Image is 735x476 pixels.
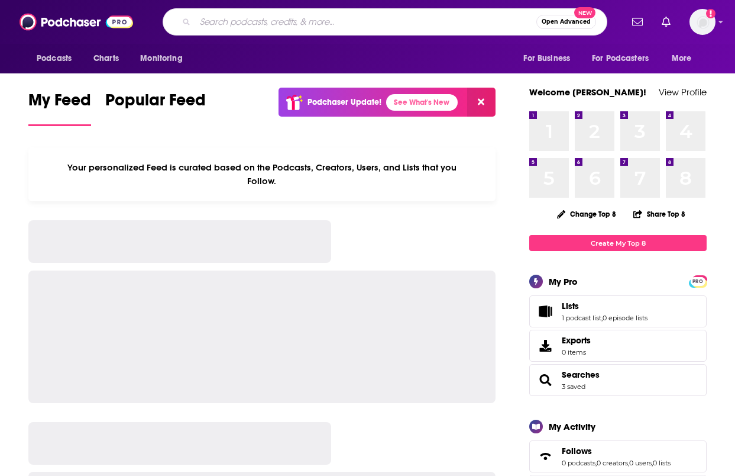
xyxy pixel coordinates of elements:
[627,12,647,32] a: Show notifications dropdown
[515,47,585,70] button: open menu
[659,86,707,98] a: View Profile
[691,277,705,286] span: PRO
[550,207,623,221] button: Change Top 8
[163,8,607,36] div: Search podcasts, credits, & more...
[132,47,197,70] button: open menu
[562,314,601,322] a: 1 podcast list
[689,9,715,35] img: User Profile
[584,47,666,70] button: open menu
[28,90,91,117] span: My Feed
[652,459,653,467] span: ,
[562,301,647,311] a: Lists
[628,459,629,467] span: ,
[386,94,458,111] a: See What's New
[592,50,649,67] span: For Podcasters
[529,86,646,98] a: Welcome [PERSON_NAME]!
[28,47,87,70] button: open menu
[549,421,595,432] div: My Activity
[562,446,671,456] a: Follows
[663,47,707,70] button: open menu
[307,97,381,107] p: Podchaser Update!
[595,459,597,467] span: ,
[689,9,715,35] span: Logged in as JohnJMudgett
[86,47,126,70] a: Charts
[691,276,705,285] a: PRO
[37,50,72,67] span: Podcasts
[562,382,585,391] a: 3 saved
[601,314,603,322] span: ,
[93,50,119,67] span: Charts
[603,314,647,322] a: 0 episode lists
[542,19,591,25] span: Open Advanced
[28,90,91,126] a: My Feed
[562,348,591,356] span: 0 items
[195,12,536,31] input: Search podcasts, credits, & more...
[523,50,570,67] span: For Business
[533,303,557,320] a: Lists
[529,364,707,396] span: Searches
[529,235,707,251] a: Create My Top 8
[562,335,591,346] span: Exports
[562,459,595,467] a: 0 podcasts
[105,90,206,126] a: Popular Feed
[529,440,707,472] span: Follows
[529,295,707,327] span: Lists
[672,50,692,67] span: More
[549,276,578,287] div: My Pro
[140,50,182,67] span: Monitoring
[689,9,715,35] button: Show profile menu
[633,202,686,226] button: Share Top 8
[105,90,206,117] span: Popular Feed
[533,448,557,465] a: Follows
[562,301,579,311] span: Lists
[574,7,595,18] span: New
[533,337,557,354] span: Exports
[562,369,600,380] a: Searches
[562,446,592,456] span: Follows
[597,459,628,467] a: 0 creators
[706,9,715,18] svg: Add a profile image
[653,459,671,467] a: 0 lists
[536,15,596,29] button: Open AdvancedNew
[657,12,675,32] a: Show notifications dropdown
[28,147,496,201] div: Your personalized Feed is curated based on the Podcasts, Creators, Users, and Lists that you Follow.
[529,330,707,362] a: Exports
[20,11,133,33] img: Podchaser - Follow, Share and Rate Podcasts
[629,459,652,467] a: 0 users
[533,372,557,388] a: Searches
